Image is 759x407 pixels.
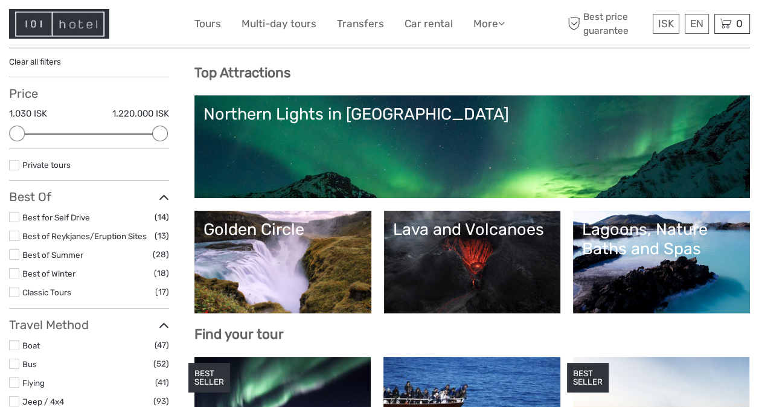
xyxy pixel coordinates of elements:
a: Transfers [337,15,384,33]
span: Best price guarantee [565,10,650,37]
a: Best of Reykjanes/Eruption Sites [22,231,147,241]
div: EN [685,14,709,34]
label: 1.030 ISK [9,107,47,120]
div: Golden Circle [203,220,362,239]
div: BEST SELLER [567,363,609,393]
a: More [473,15,505,33]
span: (47) [155,338,169,352]
h3: Best Of [9,190,169,204]
label: 1.220.000 ISK [112,107,169,120]
b: Top Attractions [194,65,290,81]
a: Clear all filters [9,57,61,66]
a: Jeep / 4x4 [22,397,64,406]
b: Find your tour [194,326,284,342]
div: Northern Lights in [GEOGRAPHIC_DATA] [203,104,741,124]
a: Lava and Volcanoes [393,220,552,304]
span: (14) [155,210,169,224]
button: Open LiveChat chat widget [139,19,153,33]
h3: Travel Method [9,318,169,332]
span: (41) [155,376,169,389]
div: Lava and Volcanoes [393,220,552,239]
span: (52) [153,357,169,371]
span: ISK [658,18,674,30]
a: Car rental [405,15,453,33]
a: Bus [22,359,37,369]
a: Best of Winter [22,269,75,278]
span: 0 [734,18,745,30]
a: Multi-day tours [242,15,316,33]
span: (28) [153,248,169,261]
h3: Price [9,86,169,101]
a: Best for Self Drive [22,213,90,222]
div: Lagoons, Nature Baths and Spas [582,220,741,259]
a: Northern Lights in [GEOGRAPHIC_DATA] [203,104,741,189]
span: (13) [155,229,169,243]
a: Best of Summer [22,250,83,260]
a: Boat [22,341,40,350]
a: Classic Tours [22,287,71,297]
span: (17) [155,285,169,299]
a: Golden Circle [203,220,362,304]
a: Tours [194,15,221,33]
a: Flying [22,378,45,388]
a: Private tours [22,160,71,170]
div: BEST SELLER [188,363,230,393]
img: Hotel Information [9,9,109,39]
span: (18) [154,266,169,280]
a: Lagoons, Nature Baths and Spas [582,220,741,304]
p: We're away right now. Please check back later! [17,21,136,31]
